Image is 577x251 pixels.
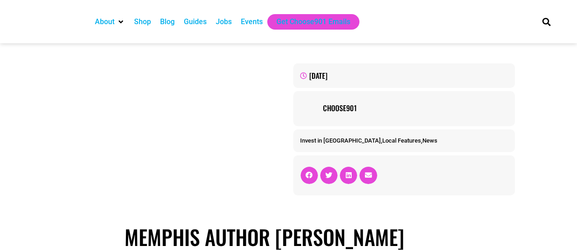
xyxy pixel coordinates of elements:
span: , , [300,137,437,144]
div: Search [539,14,554,29]
a: Events [241,16,263,27]
a: Guides [184,16,207,27]
a: Choose901 [323,102,508,113]
div: Share on linkedin [340,167,357,184]
div: Share on twitter [320,167,338,184]
a: Blog [160,16,175,27]
a: About [95,16,114,27]
a: Invest in [GEOGRAPHIC_DATA] [300,137,381,144]
img: Picture of Choose901 [300,98,318,116]
a: Jobs [216,16,232,27]
a: Local Features [382,137,421,144]
div: Share on email [359,167,377,184]
a: News [422,137,437,144]
time: [DATE] [309,70,327,81]
a: Get Choose901 Emails [276,16,350,27]
nav: Main nav [90,14,526,30]
div: About [90,14,130,30]
div: Share on facebook [301,167,318,184]
a: Shop [134,16,151,27]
